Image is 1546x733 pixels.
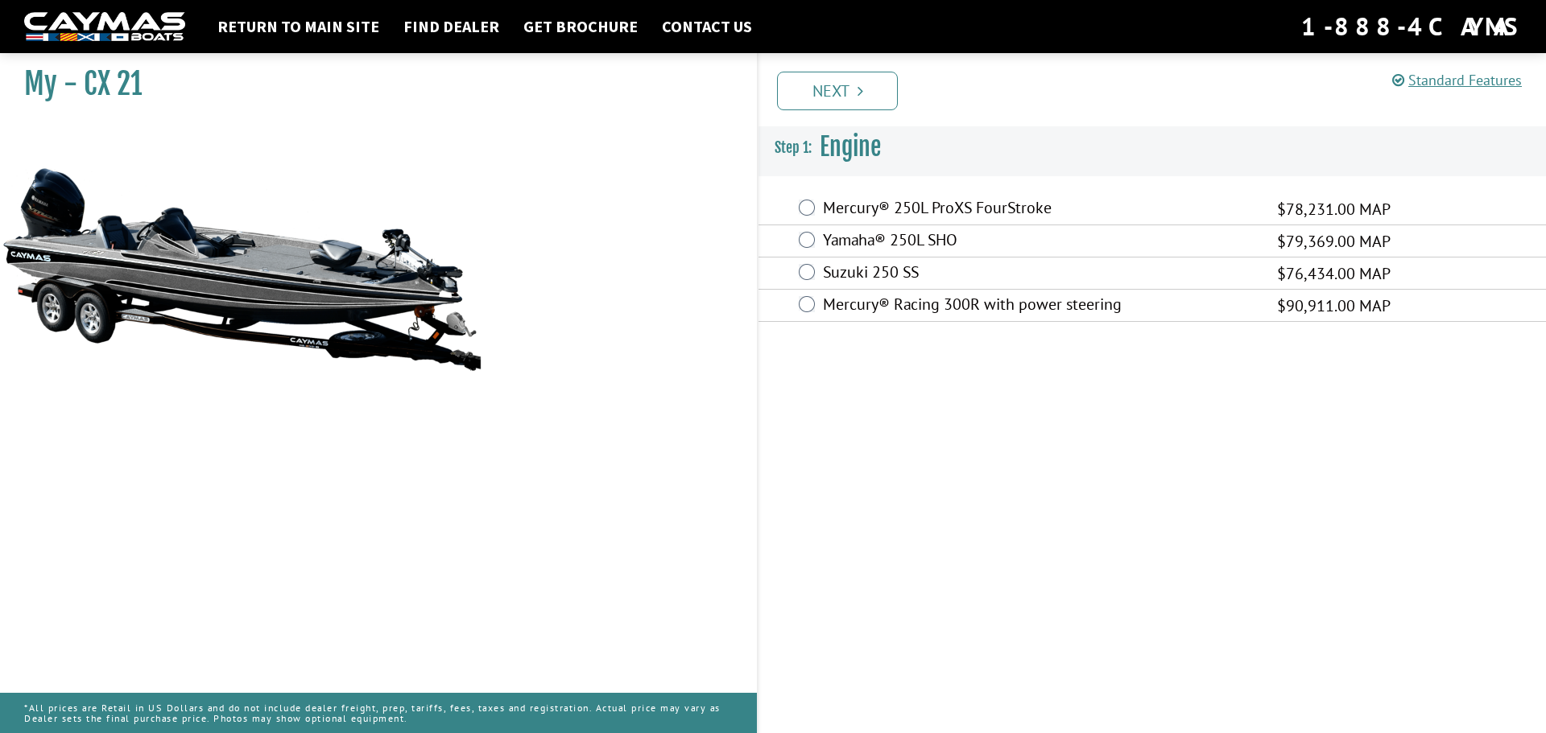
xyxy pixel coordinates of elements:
[777,72,898,110] a: Next
[24,694,733,731] p: *All prices are Retail in US Dollars and do not include dealer freight, prep, tariffs, fees, taxe...
[515,16,646,37] a: Get Brochure
[773,69,1546,110] ul: Pagination
[1277,261,1391,286] span: $76,434.00 MAP
[1277,197,1391,221] span: $78,231.00 MAP
[823,294,1257,318] label: Mercury® Racing 300R with power steering
[1277,294,1391,318] span: $90,911.00 MAP
[823,262,1257,286] label: Suzuki 250 SS
[654,16,760,37] a: Contact Us
[1392,71,1522,89] a: Standard Features
[1277,229,1391,253] span: $79,369.00 MAP
[1301,9,1522,44] div: 1-888-4CAYMAS
[759,117,1546,177] h3: Engine
[209,16,387,37] a: Return to main site
[395,16,507,37] a: Find Dealer
[823,198,1257,221] label: Mercury® 250L ProXS FourStroke
[24,66,717,102] h1: My - CX 21
[24,12,185,42] img: white-logo-c9c8dbefe5ff5ceceb0f0178aa75bf4bb51f6bca0971e226c86eb53dfe498488.png
[823,230,1257,253] label: Yamaha® 250L SHO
